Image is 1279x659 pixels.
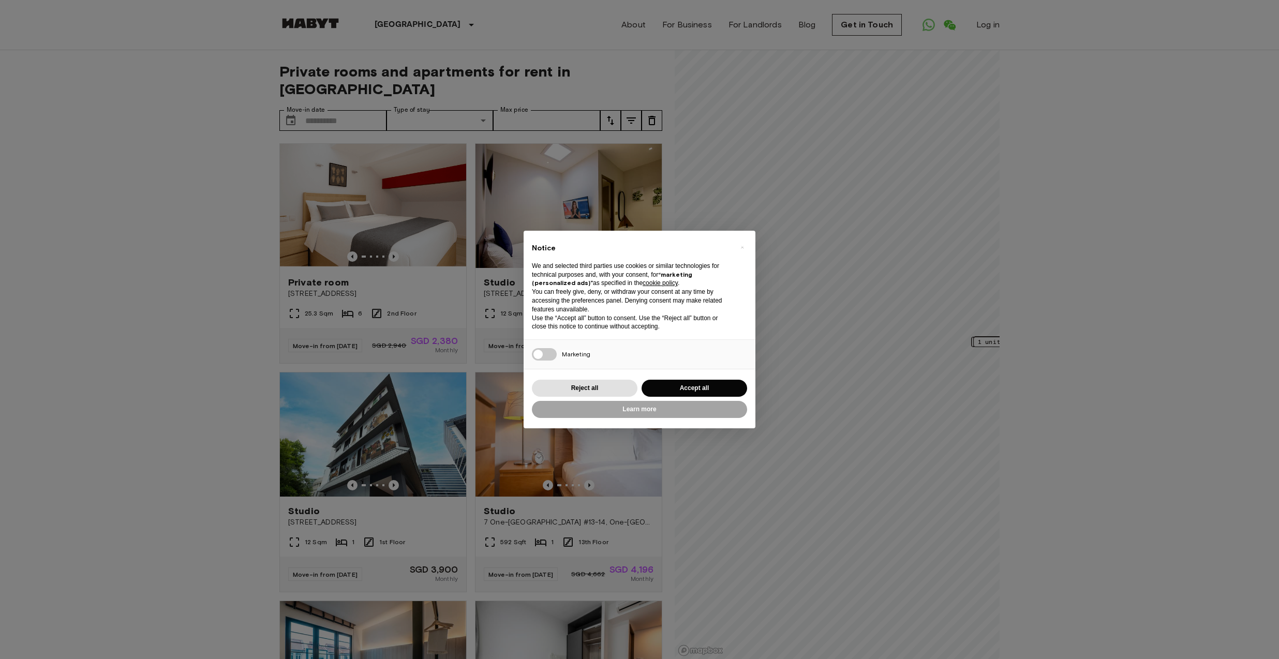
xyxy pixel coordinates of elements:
p: We and selected third parties use cookies or similar technologies for technical purposes and, wit... [532,262,731,288]
a: cookie policy [643,279,678,287]
strong: “marketing (personalized ads)” [532,271,692,287]
button: Accept all [642,380,747,397]
p: You can freely give, deny, or withdraw your consent at any time by accessing the preferences pane... [532,288,731,313]
button: Learn more [532,401,747,418]
button: Reject all [532,380,637,397]
h2: Notice [532,243,731,253]
p: Use the “Accept all” button to consent. Use the “Reject all” button or close this notice to conti... [532,314,731,332]
span: Marketing [562,350,590,358]
span: × [740,241,744,253]
button: Close this notice [734,239,750,256]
